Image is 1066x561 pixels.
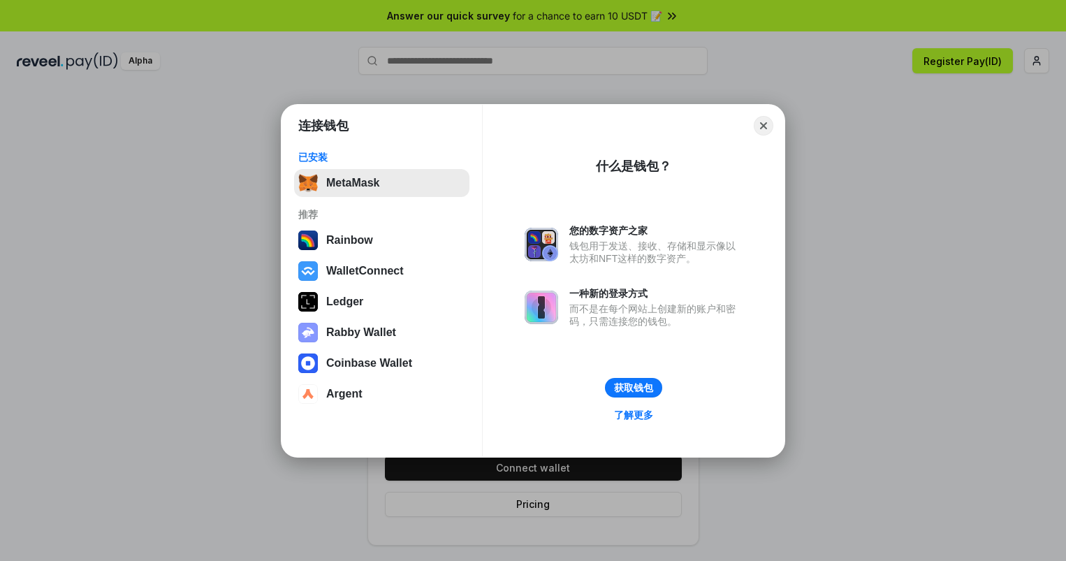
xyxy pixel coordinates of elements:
div: MetaMask [326,177,379,189]
div: Ledger [326,296,363,308]
div: 钱包用于发送、接收、存储和显示像以太坊和NFT这样的数字资产。 [569,240,743,265]
div: 推荐 [298,208,465,221]
button: Close [754,116,773,136]
div: 已安装 [298,151,465,163]
img: svg+xml,%3Csvg%20fill%3D%22none%22%20height%3D%2233%22%20viewBox%3D%220%200%2035%2033%22%20width%... [298,173,318,193]
button: Ledger [294,288,469,316]
div: 而不是在每个网站上创建新的账户和密码，只需连接您的钱包。 [569,303,743,328]
img: svg+xml,%3Csvg%20width%3D%2228%22%20height%3D%2228%22%20viewBox%3D%220%200%2028%2028%22%20fill%3D... [298,384,318,404]
div: Rabby Wallet [326,326,396,339]
img: svg+xml,%3Csvg%20xmlns%3D%22http%3A%2F%2Fwww.w3.org%2F2000%2Fsvg%22%20fill%3D%22none%22%20viewBox... [525,228,558,261]
button: MetaMask [294,169,469,197]
button: 获取钱包 [605,378,662,398]
a: 了解更多 [606,406,662,424]
div: 什么是钱包？ [596,158,671,175]
img: svg+xml,%3Csvg%20width%3D%2228%22%20height%3D%2228%22%20viewBox%3D%220%200%2028%2028%22%20fill%3D... [298,261,318,281]
h1: 连接钱包 [298,117,349,134]
div: Coinbase Wallet [326,357,412,370]
button: Rabby Wallet [294,319,469,347]
img: svg+xml,%3Csvg%20xmlns%3D%22http%3A%2F%2Fwww.w3.org%2F2000%2Fsvg%22%20width%3D%2228%22%20height%3... [298,292,318,312]
div: 了解更多 [614,409,653,421]
div: 一种新的登录方式 [569,287,743,300]
img: svg+xml,%3Csvg%20xmlns%3D%22http%3A%2F%2Fwww.w3.org%2F2000%2Fsvg%22%20fill%3D%22none%22%20viewBox... [298,323,318,342]
div: 获取钱包 [614,381,653,394]
div: Argent [326,388,363,400]
div: 您的数字资产之家 [569,224,743,237]
img: svg+xml,%3Csvg%20xmlns%3D%22http%3A%2F%2Fwww.w3.org%2F2000%2Fsvg%22%20fill%3D%22none%22%20viewBox... [525,291,558,324]
button: WalletConnect [294,257,469,285]
img: svg+xml,%3Csvg%20width%3D%2228%22%20height%3D%2228%22%20viewBox%3D%220%200%2028%2028%22%20fill%3D... [298,354,318,373]
div: WalletConnect [326,265,404,277]
button: Rainbow [294,226,469,254]
img: svg+xml,%3Csvg%20width%3D%22120%22%20height%3D%22120%22%20viewBox%3D%220%200%20120%20120%22%20fil... [298,231,318,250]
div: Rainbow [326,234,373,247]
button: Coinbase Wallet [294,349,469,377]
button: Argent [294,380,469,408]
